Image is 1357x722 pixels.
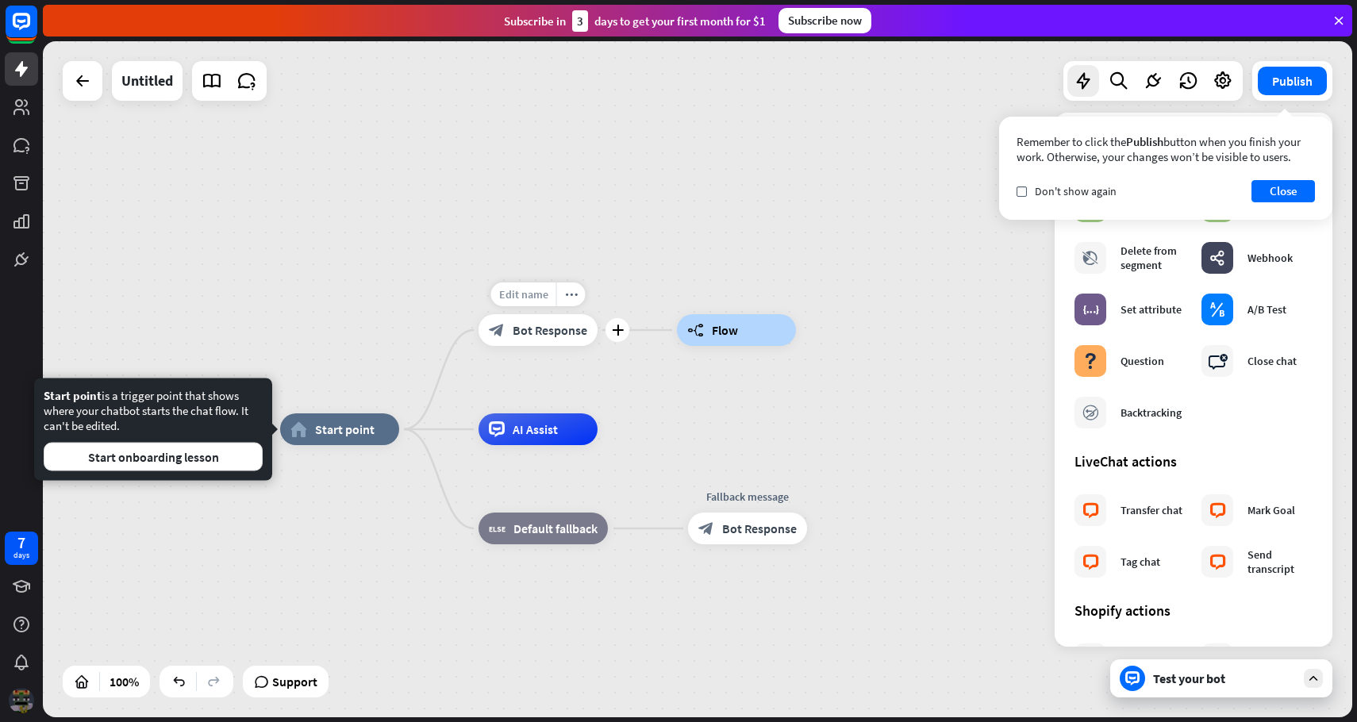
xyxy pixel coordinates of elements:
[1082,301,1099,317] i: block_set_attribute
[1209,301,1225,317] i: block_ab_testing
[1074,601,1313,620] div: Shopify actions
[1082,554,1099,570] i: block_livechat
[1121,244,1186,272] div: Delete from segment
[1153,670,1296,686] div: Test your bot
[722,520,797,536] span: Bot Response
[315,421,375,437] span: Start point
[698,520,714,536] i: block_bot_response
[13,550,29,561] div: days
[1247,302,1286,317] div: A/B Test
[499,287,548,301] span: Edit name
[676,489,819,505] div: Fallback message
[513,322,587,338] span: Bot Response
[1209,502,1226,518] i: block_livechat
[1121,302,1182,317] div: Set attribute
[1074,452,1313,470] div: LiveChat actions
[17,536,25,550] div: 7
[1251,180,1315,202] button: Close
[612,325,624,336] i: plus
[513,520,598,536] span: Default fallback
[1121,645,1186,674] div: Show products
[1126,134,1163,149] span: Publish
[121,61,173,101] div: Untitled
[1035,184,1117,198] span: Don't show again
[1082,405,1099,421] i: block_backtracking
[44,443,263,471] button: Start onboarding lesson
[513,421,558,437] span: AI Assist
[504,10,766,32] div: Subscribe in days to get your first month for $1
[1209,250,1225,266] i: webhooks
[565,289,578,301] i: more_horiz
[1082,502,1099,518] i: block_livechat
[44,388,263,471] div: is a trigger point that shows where your chatbot starts the chat flow. It can't be edited.
[778,8,871,33] div: Subscribe now
[1208,353,1228,369] i: block_close_chat
[44,388,102,403] span: Start point
[1247,503,1295,517] div: Mark Goal
[1121,503,1182,517] div: Transfer chat
[1209,554,1226,570] i: block_livechat
[1017,134,1315,164] div: Remember to click the button when you finish your work. Otherwise, your changes won’t be visible ...
[1121,405,1182,420] div: Backtracking
[1247,645,1313,674] div: Product availability
[272,669,317,694] span: Support
[1247,547,1313,576] div: Send transcript
[1082,353,1098,369] i: block_question
[1082,250,1098,266] i: block_delete_from_segment
[687,322,704,338] i: builder_tree
[712,322,738,338] span: Flow
[489,520,506,536] i: block_fallback
[5,532,38,565] a: 7 days
[1247,354,1297,368] div: Close chat
[572,10,588,32] div: 3
[105,669,144,694] div: 100%
[1247,251,1293,265] div: Webhook
[1121,354,1164,368] div: Question
[1258,67,1327,95] button: Publish
[13,6,60,54] button: Open LiveChat chat widget
[489,322,505,338] i: block_bot_response
[290,421,307,437] i: home_2
[1121,555,1160,569] div: Tag chat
